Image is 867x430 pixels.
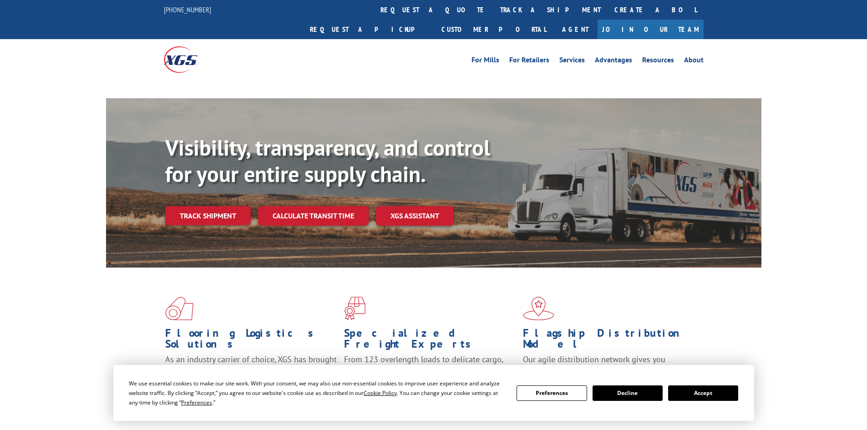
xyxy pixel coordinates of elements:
button: Decline [593,385,663,401]
a: Join Our Team [598,20,704,39]
a: About [684,56,704,66]
img: xgs-icon-flagship-distribution-model-red [523,297,554,320]
span: Preferences [181,399,212,406]
a: For Retailers [509,56,549,66]
span: Our agile distribution network gives you nationwide inventory management on demand. [523,354,690,375]
span: As an industry carrier of choice, XGS has brought innovation and dedication to flooring logistics... [165,354,337,386]
h1: Flooring Logistics Solutions [165,328,337,354]
button: Accept [668,385,738,401]
a: Calculate transit time [258,206,369,226]
a: Resources [642,56,674,66]
a: Customer Portal [435,20,553,39]
a: Request a pickup [303,20,435,39]
a: Agent [553,20,598,39]
p: From 123 overlength loads to delicate cargo, our experienced staff knows the best way to move you... [344,354,516,395]
a: [PHONE_NUMBER] [164,5,211,14]
h1: Specialized Freight Experts [344,328,516,354]
img: xgs-icon-total-supply-chain-intelligence-red [165,297,193,320]
span: Cookie Policy [364,389,397,397]
a: Services [559,56,585,66]
img: xgs-icon-focused-on-flooring-red [344,297,365,320]
div: We use essential cookies to make our site work. With your consent, we may also use non-essential ... [129,379,506,407]
div: Cookie Consent Prompt [113,365,754,421]
a: XGS ASSISTANT [376,206,454,226]
button: Preferences [517,385,587,401]
a: Track shipment [165,206,251,225]
a: For Mills [472,56,499,66]
h1: Flagship Distribution Model [523,328,695,354]
b: Visibility, transparency, and control for your entire supply chain. [165,133,490,188]
a: Advantages [595,56,632,66]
